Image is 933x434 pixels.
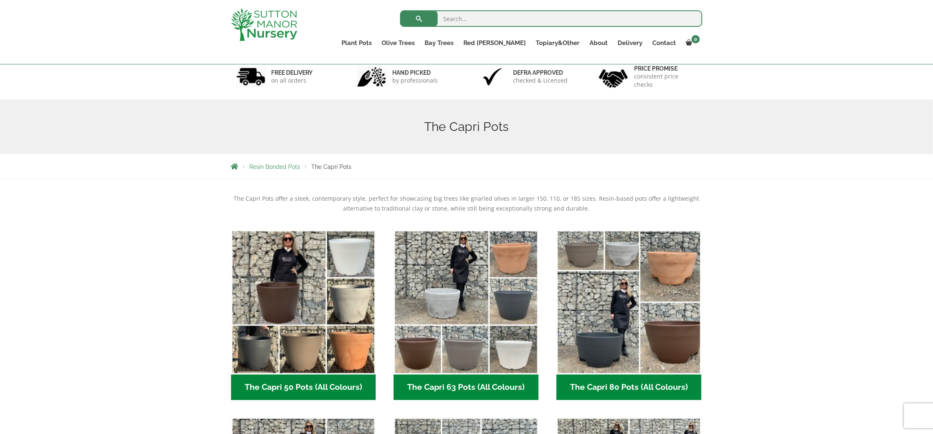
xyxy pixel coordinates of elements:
a: Visit product category The Capri 80 Pots (All Colours) [556,230,702,400]
h6: Defra approved [513,69,568,76]
a: Bay Trees [420,37,458,49]
img: 1.jpg [236,66,265,87]
h2: The Capri 80 Pots (All Colours) [556,375,702,400]
img: 4.jpg [599,64,628,89]
img: 3.jpg [478,66,507,87]
a: Visit product category The Capri 63 Pots (All Colours) [394,230,539,400]
h6: hand picked [392,69,438,76]
img: The Capri 50 Pots (All Colours) [231,230,376,375]
span: The Capri Pots [312,164,352,170]
img: The Capri 80 Pots (All Colours) [556,230,702,375]
a: Plant Pots [336,37,377,49]
h6: FREE DELIVERY [272,69,313,76]
p: consistent price checks [634,72,697,89]
span: 0 [692,35,700,43]
a: 0 [681,37,702,49]
a: Visit product category The Capri 50 Pots (All Colours) [231,230,376,400]
p: by professionals [392,76,438,85]
h2: The Capri 63 Pots (All Colours) [394,375,539,400]
a: Olive Trees [377,37,420,49]
a: About [585,37,613,49]
input: Search... [400,10,702,27]
a: Resin Bonded Pots [250,164,301,170]
img: The Capri 63 Pots (All Colours) [394,230,539,375]
p: on all orders [272,76,313,85]
h1: The Capri Pots [231,119,702,134]
a: Contact [648,37,681,49]
a: Topiary&Other [531,37,585,49]
h2: The Capri 50 Pots (All Colours) [231,375,376,400]
img: logo [231,8,297,41]
nav: Breadcrumbs [231,163,702,170]
img: 2.jpg [357,66,386,87]
p: checked & Licensed [513,76,568,85]
a: Red [PERSON_NAME] [458,37,531,49]
h6: Price promise [634,65,697,72]
a: Delivery [613,37,648,49]
p: The Capri Pots offer a sleek, contemporary style, perfect for showcasing big trees like gnarled o... [231,194,702,213]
